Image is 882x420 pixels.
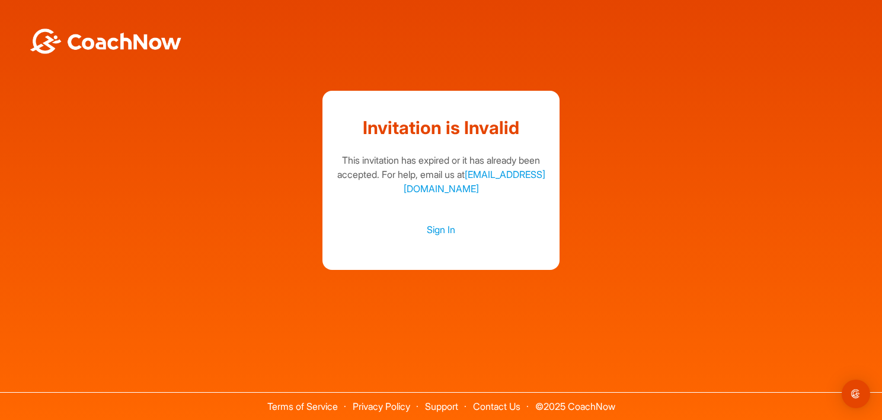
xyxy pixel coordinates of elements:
div: Open Intercom Messenger [842,380,870,408]
a: Terms of Service [267,400,338,412]
h1: Invitation is Invalid [334,114,548,141]
a: Contact Us [473,400,520,412]
span: © 2025 CoachNow [529,393,621,411]
a: Privacy Policy [353,400,410,412]
a: Sign In [334,222,548,237]
div: This invitation has expired or it has already been accepted. For help, email us at [334,153,548,196]
a: Support [425,400,458,412]
a: [EMAIL_ADDRESS][DOMAIN_NAME] [404,168,545,195]
img: BwLJSsUCoWCh5upNqxVrqldRgqLPVwmV24tXu5FoVAoFEpwwqQ3VIfuoInZCoVCoTD4vwADAC3ZFMkVEQFDAAAAAElFTkSuQmCC [28,28,183,54]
